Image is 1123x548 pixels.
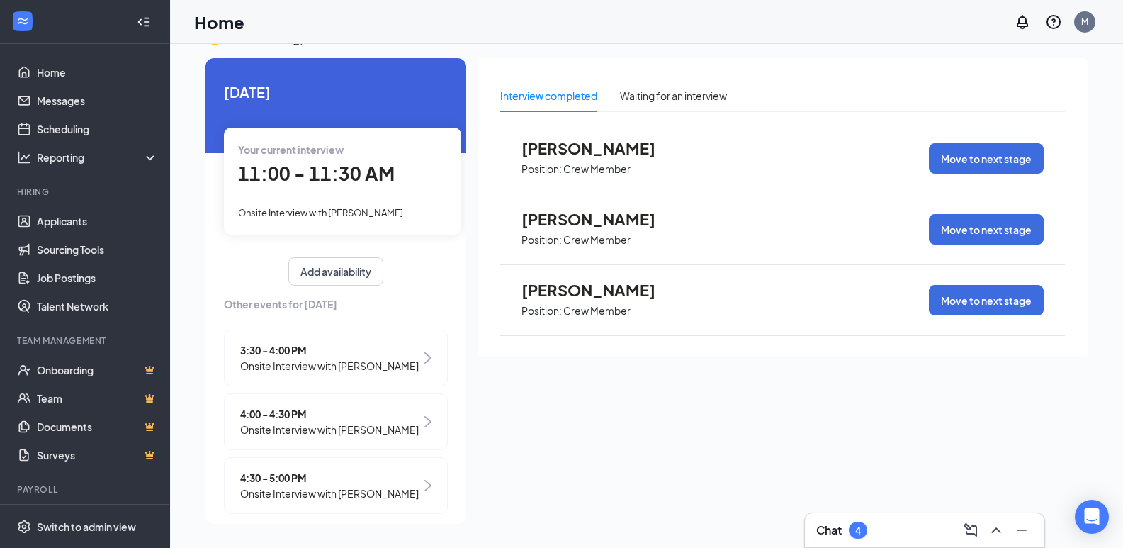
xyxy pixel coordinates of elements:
a: SurveysCrown [37,441,158,469]
span: Onsite Interview with [PERSON_NAME] [240,358,419,374]
span: Your current interview [238,143,344,156]
h1: Home [194,10,244,34]
svg: Collapse [137,15,151,29]
div: M [1081,16,1088,28]
button: Minimize [1010,519,1033,542]
p: Position: [521,162,562,176]
span: Onsite Interview with [PERSON_NAME] [238,207,403,218]
span: Onsite Interview with [PERSON_NAME] [240,486,419,501]
button: Add availability [288,257,383,286]
button: Move to next stage [929,214,1044,245]
svg: Settings [17,520,31,534]
div: Hiring [17,186,155,198]
a: Home [37,58,158,86]
svg: ComposeMessage [962,522,979,539]
div: Team Management [17,335,155,347]
button: ChevronUp [985,519,1008,542]
span: [PERSON_NAME] [521,281,677,299]
a: OnboardingCrown [37,356,158,384]
p: Position: [521,233,562,247]
svg: ChevronUp [988,522,1005,539]
a: Scheduling [37,115,158,143]
svg: Analysis [17,150,31,164]
button: ComposeMessage [959,519,982,542]
div: Waiting for an interview [620,88,727,104]
a: DocumentsCrown [37,413,158,441]
p: Crew Member [563,233,631,247]
p: Crew Member [563,162,631,176]
a: Job Postings [37,264,158,292]
div: Switch to admin view [37,520,136,534]
svg: Minimize [1013,522,1030,539]
span: 3:30 - 4:00 PM [240,342,419,358]
span: [PERSON_NAME] [521,139,677,157]
span: 11:00 - 11:30 AM [238,162,395,185]
div: Reporting [37,150,159,164]
button: Move to next stage [929,143,1044,174]
p: Crew Member [563,304,631,318]
span: 4:00 - 4:30 PM [240,406,419,422]
span: Other events for [DATE] [224,296,448,312]
span: 4:30 - 5:00 PM [240,470,419,486]
a: Messages [37,86,158,115]
div: Payroll [17,483,155,496]
h3: Chat [816,522,842,538]
p: Position: [521,304,562,318]
svg: QuestionInfo [1045,13,1062,30]
button: Move to next stage [929,285,1044,315]
span: [PERSON_NAME] [521,210,677,228]
div: 4 [855,525,861,537]
a: Talent Network [37,292,158,320]
svg: Notifications [1014,13,1031,30]
div: Interview completed [500,88,597,104]
a: TeamCrown [37,384,158,413]
a: Sourcing Tools [37,235,158,264]
a: Applicants [37,207,158,235]
svg: WorkstreamLogo [16,14,30,28]
span: [DATE] [224,81,448,103]
span: Onsite Interview with [PERSON_NAME] [240,422,419,437]
div: Open Intercom Messenger [1075,500,1109,534]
